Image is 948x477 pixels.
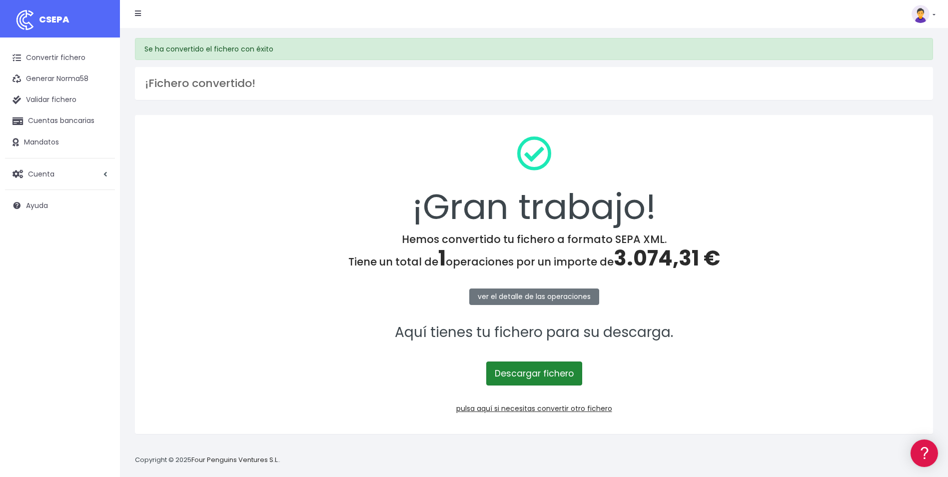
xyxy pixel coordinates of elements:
[12,7,37,32] img: logo
[10,157,190,173] a: Videotutoriales
[10,85,190,100] a: Información general
[10,173,190,188] a: Perfiles de empresas
[456,403,612,413] a: pulsa aquí si necesitas convertir otro fichero
[148,128,920,233] div: ¡Gran trabajo!
[28,168,54,178] span: Cuenta
[10,198,190,208] div: Facturación
[438,243,446,273] span: 1
[614,243,720,273] span: 3.074,31 €
[39,13,69,25] span: CSEPA
[5,68,115,89] a: Generar Norma58
[135,38,933,60] div: Se ha convertido el fichero con éxito
[912,5,930,23] img: profile
[10,110,190,120] div: Convertir ficheros
[10,240,190,249] div: Programadores
[5,195,115,216] a: Ayuda
[135,455,280,465] p: Copyright © 2025 .
[10,142,190,157] a: Problemas habituales
[145,77,923,90] h3: ¡Fichero convertido!
[26,200,48,210] span: Ayuda
[5,132,115,153] a: Mandatos
[486,361,582,385] a: Descargar fichero
[10,214,190,230] a: General
[469,288,599,305] a: ver el detalle de las operaciones
[137,288,192,297] a: POWERED BY ENCHANT
[148,233,920,271] h4: Hemos convertido tu fichero a formato SEPA XML. Tiene un total de operaciones por un importe de
[10,267,190,285] button: Contáctanos
[10,69,190,79] div: Información general
[5,163,115,184] a: Cuenta
[191,455,279,464] a: Four Penguins Ventures S.L.
[10,126,190,142] a: Formatos
[148,321,920,344] p: Aquí tienes tu fichero para su descarga.
[5,47,115,68] a: Convertir fichero
[5,110,115,131] a: Cuentas bancarias
[10,255,190,271] a: API
[5,89,115,110] a: Validar fichero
